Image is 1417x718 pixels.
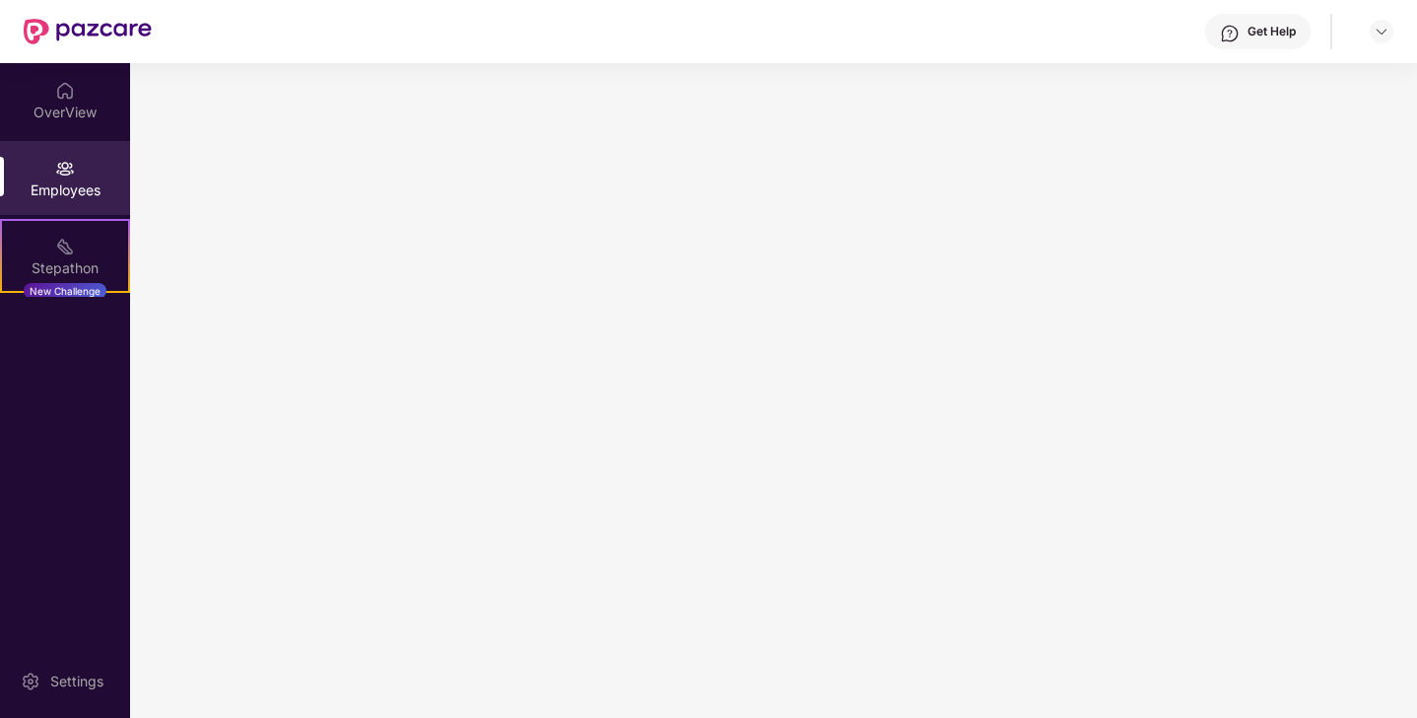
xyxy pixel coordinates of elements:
img: svg+xml;base64,PHN2ZyB4bWxucz0iaHR0cDovL3d3dy53My5vcmcvMjAwMC9zdmciIHdpZHRoPSIyMSIgaGVpZ2h0PSIyMC... [55,237,75,256]
div: New Challenge [24,283,106,299]
img: svg+xml;base64,PHN2ZyBpZD0iRHJvcGRvd24tMzJ4MzIiIHhtbG5zPSJodHRwOi8vd3d3LnczLm9yZy8yMDAwL3N2ZyIgd2... [1374,24,1389,39]
div: Get Help [1248,24,1296,39]
div: Stepathon [2,258,128,278]
img: New Pazcare Logo [24,19,152,44]
img: svg+xml;base64,PHN2ZyBpZD0iU2V0dGluZy0yMHgyMCIgeG1sbnM9Imh0dHA6Ly93d3cudzMub3JnLzIwMDAvc3ZnIiB3aW... [21,672,40,691]
img: svg+xml;base64,PHN2ZyBpZD0iSGVscC0zMngzMiIgeG1sbnM9Imh0dHA6Ly93d3cudzMub3JnLzIwMDAvc3ZnIiB3aWR0aD... [1220,24,1240,43]
img: svg+xml;base64,PHN2ZyBpZD0iSG9tZSIgeG1sbnM9Imh0dHA6Ly93d3cudzMub3JnLzIwMDAvc3ZnIiB3aWR0aD0iMjAiIG... [55,81,75,101]
img: svg+xml;base64,PHN2ZyBpZD0iRW1wbG95ZWVzIiB4bWxucz0iaHR0cDovL3d3dy53My5vcmcvMjAwMC9zdmciIHdpZHRoPS... [55,159,75,179]
div: Settings [44,672,109,691]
